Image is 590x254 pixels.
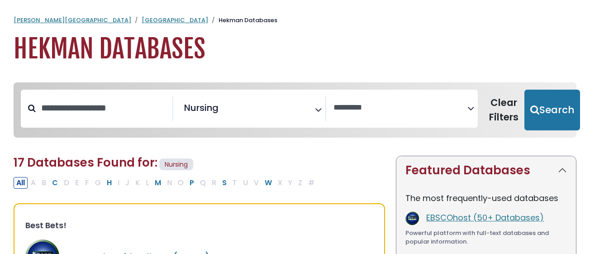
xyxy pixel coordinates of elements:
button: Featured Databases [396,156,576,185]
a: EBSCOhost (50+ Databases) [426,212,544,223]
button: Filter Results P [187,177,197,189]
span: Nursing [159,158,193,171]
span: Nursing [184,101,219,115]
li: Nursing [181,101,219,115]
button: Filter Results C [49,177,61,189]
nav: breadcrumb [14,16,576,25]
a: [PERSON_NAME][GEOGRAPHIC_DATA] [14,16,131,24]
div: Powerful platform with full-text databases and popular information. [405,229,567,246]
textarea: Search [333,103,467,113]
button: Filter Results M [152,177,164,189]
button: Filter Results H [104,177,114,189]
a: [GEOGRAPHIC_DATA] [142,16,208,24]
li: Hekman Databases [208,16,277,25]
span: 17 Databases Found for: [14,154,157,171]
button: Submit for Search Results [524,90,580,130]
nav: Search filters [14,82,576,138]
button: Clear Filters [483,90,524,130]
textarea: Search [220,106,227,115]
button: Filter Results S [219,177,229,189]
div: Alpha-list to filter by first letter of database name [14,177,318,188]
button: All [14,177,28,189]
h1: Hekman Databases [14,34,576,64]
p: The most frequently-used databases [405,192,567,204]
h3: Best Bets! [25,220,373,230]
button: Filter Results W [262,177,275,189]
input: Search database by title or keyword [36,101,172,115]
